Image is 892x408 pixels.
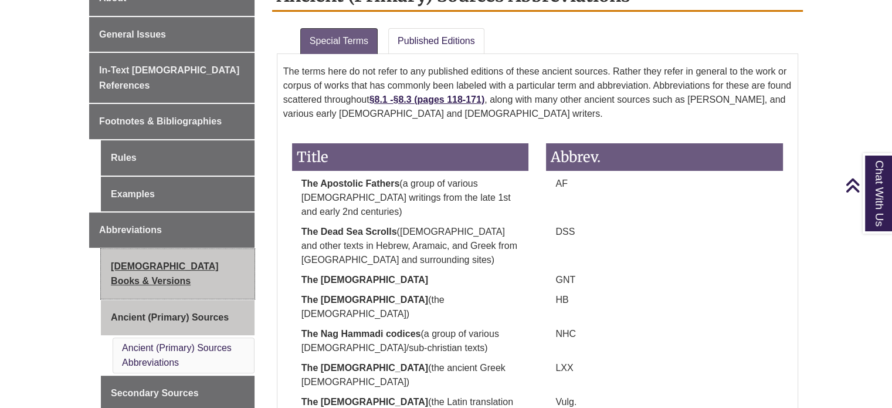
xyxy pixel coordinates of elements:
a: Rules [101,140,255,176]
p: (the [DEMOGRAPHIC_DATA]) [292,293,529,321]
strong: The Apostolic Fathers [301,178,399,188]
a: Back to Top [845,177,889,193]
strong: The Nag Hammadi codices [301,329,421,339]
a: Examples [101,177,255,212]
span: General Issues [99,29,166,39]
strong: §8.1 - [369,95,394,104]
a: §8.1 -§8.3 (pages 118-171) [369,95,485,104]
p: The terms here do not refer to any published editions of these ancient sources. Rather they refer... [283,60,792,126]
a: Abbreviations [89,213,255,248]
a: Ancient (Primary) Sources Abbreviations [122,343,232,368]
p: HB [546,293,783,307]
a: Footnotes & Bibliographies [89,104,255,139]
p: LXX [546,361,783,375]
a: Ancient (Primary) Sources [101,300,255,335]
span: In-Text [DEMOGRAPHIC_DATA] References [99,65,239,90]
p: (a group of various [DEMOGRAPHIC_DATA]/sub-christian texts) [292,327,529,355]
h3: Title [292,143,529,171]
a: Published Editions [388,28,484,54]
strong: The [DEMOGRAPHIC_DATA] [301,363,428,373]
a: General Issues [89,17,255,52]
p: (a group of various [DEMOGRAPHIC_DATA] writings from the late 1st and early 2nd centuries) [292,177,529,219]
strong: The Dead Sea Scrolls [301,227,397,237]
p: ([DEMOGRAPHIC_DATA] and other texts in Hebrew, Aramaic, and Greek from [GEOGRAPHIC_DATA] and surr... [292,225,529,267]
a: In-Text [DEMOGRAPHIC_DATA] References [89,53,255,103]
h3: Abbrev. [546,143,783,171]
strong: The [DEMOGRAPHIC_DATA] [301,295,428,305]
span: Footnotes & Bibliographies [99,116,222,126]
a: Special Terms [300,28,378,54]
p: DSS [546,225,783,239]
strong: §8.3 (pages 118-171) [393,95,484,104]
p: AF [546,177,783,191]
p: NHC [546,327,783,341]
p: GNT [546,273,783,287]
span: Abbreviations [99,225,162,235]
strong: The [DEMOGRAPHIC_DATA] [301,275,428,285]
a: [DEMOGRAPHIC_DATA] Books & Versions [101,249,255,299]
p: (the ancient Greek [DEMOGRAPHIC_DATA]) [292,361,529,389]
strong: The [DEMOGRAPHIC_DATA] [301,397,428,407]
